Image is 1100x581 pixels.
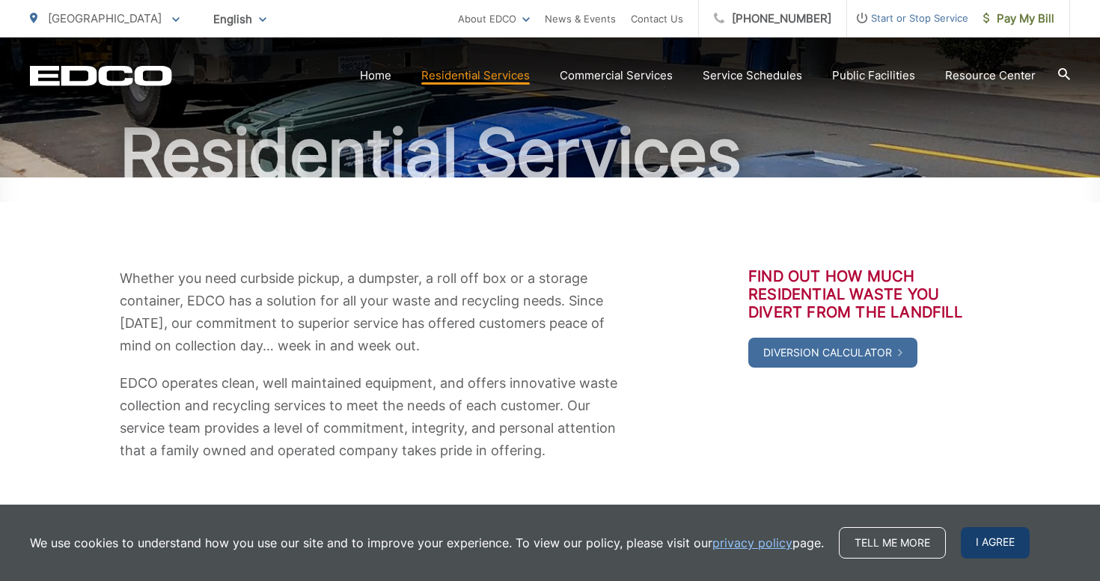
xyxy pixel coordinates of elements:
[839,527,946,559] a: Tell me more
[631,10,683,28] a: Contact Us
[360,67,391,85] a: Home
[748,338,917,368] a: Diversion Calculator
[202,6,278,32] span: English
[30,116,1070,191] h1: Residential Services
[560,67,673,85] a: Commercial Services
[748,267,980,321] h3: Find out how much residential waste you divert from the landfill
[120,267,621,357] p: Whether you need curbside pickup, a dumpster, a roll off box or a storage container, EDCO has a s...
[961,527,1030,559] span: I agree
[30,534,824,552] p: We use cookies to understand how you use our site and to improve your experience. To view our pol...
[421,67,530,85] a: Residential Services
[545,10,616,28] a: News & Events
[458,10,530,28] a: About EDCO
[712,534,792,552] a: privacy policy
[48,11,162,25] span: [GEOGRAPHIC_DATA]
[703,67,802,85] a: Service Schedules
[983,10,1054,28] span: Pay My Bill
[832,67,915,85] a: Public Facilities
[945,67,1036,85] a: Resource Center
[30,65,172,86] a: EDCD logo. Return to the homepage.
[120,372,621,462] p: EDCO operates clean, well maintained equipment, and offers innovative waste collection and recycl...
